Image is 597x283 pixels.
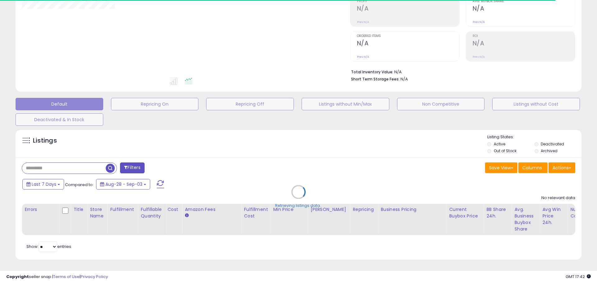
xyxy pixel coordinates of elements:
[357,55,369,59] small: Prev: N/A
[351,68,571,75] li: N/A
[302,98,389,110] button: Listings without Min/Max
[492,98,580,110] button: Listings without Cost
[473,34,575,38] span: ROI
[473,5,575,13] h2: N/A
[275,203,322,208] div: Retrieving listings data..
[473,20,485,24] small: Prev: N/A
[16,113,103,126] button: Deactivated & In Stock
[351,76,400,82] b: Short Term Storage Fees:
[53,274,80,280] a: Terms of Use
[357,34,459,38] span: Ordered Items
[206,98,294,110] button: Repricing Off
[6,274,29,280] strong: Copyright
[357,20,369,24] small: Prev: N/A
[81,274,108,280] a: Privacy Policy
[357,5,459,13] h2: N/A
[111,98,199,110] button: Repricing On
[400,76,408,82] span: N/A
[16,98,103,110] button: Default
[566,274,591,280] span: 2025-09-11 17:42 GMT
[473,40,575,48] h2: N/A
[473,55,485,59] small: Prev: N/A
[397,98,485,110] button: Non Competitive
[6,274,108,280] div: seller snap | |
[357,40,459,48] h2: N/A
[351,69,393,75] b: Total Inventory Value:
